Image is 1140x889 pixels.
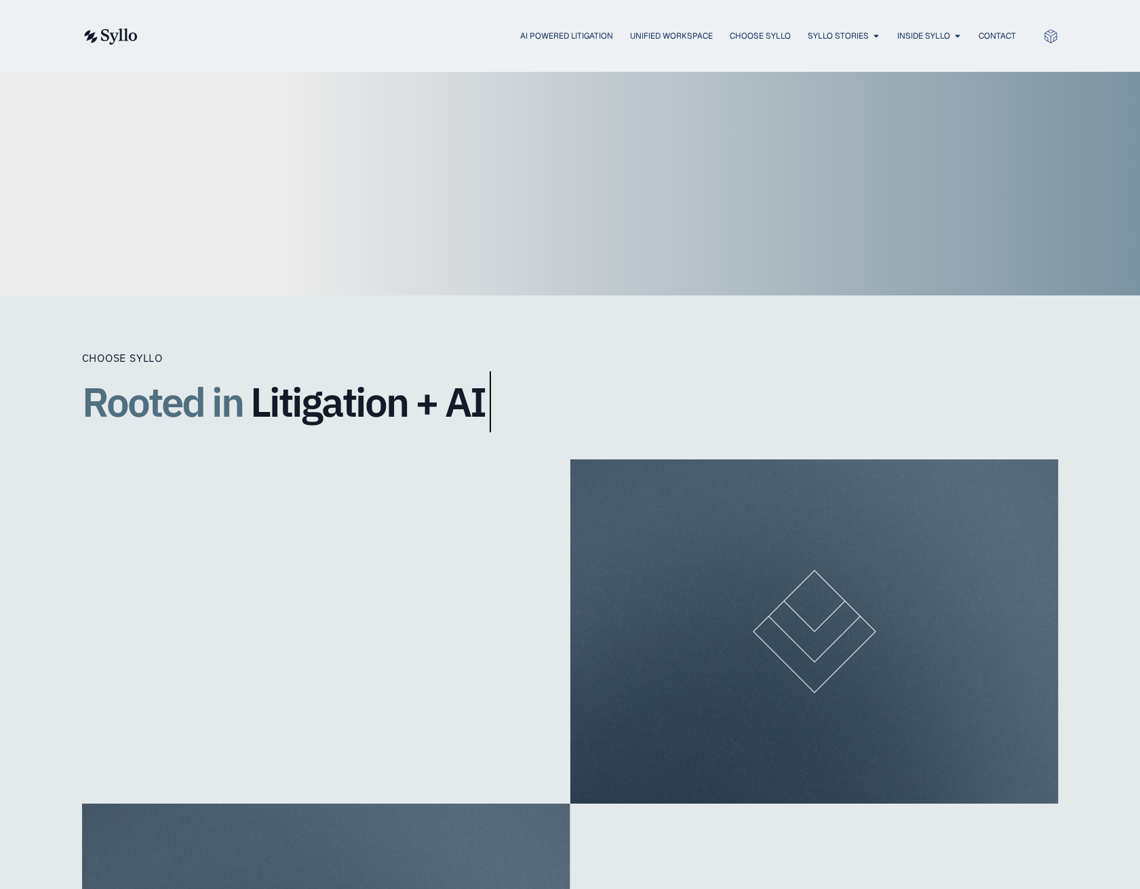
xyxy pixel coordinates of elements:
div: Choose Syllo [82,350,625,366]
a: Inside Syllo [897,30,950,42]
a: AI Powered Litigation [520,30,613,42]
div: Menu Toggle [165,30,1016,43]
img: syllo [82,28,138,45]
nav: Menu [165,30,1016,43]
a: Contact [979,30,1016,42]
span: Litigation + AI [250,379,485,424]
a: Choose Syllo [730,30,791,42]
a: Syllo Stories [808,30,869,42]
span: Rooted in [82,371,243,432]
a: Unified Workspace [630,30,713,42]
